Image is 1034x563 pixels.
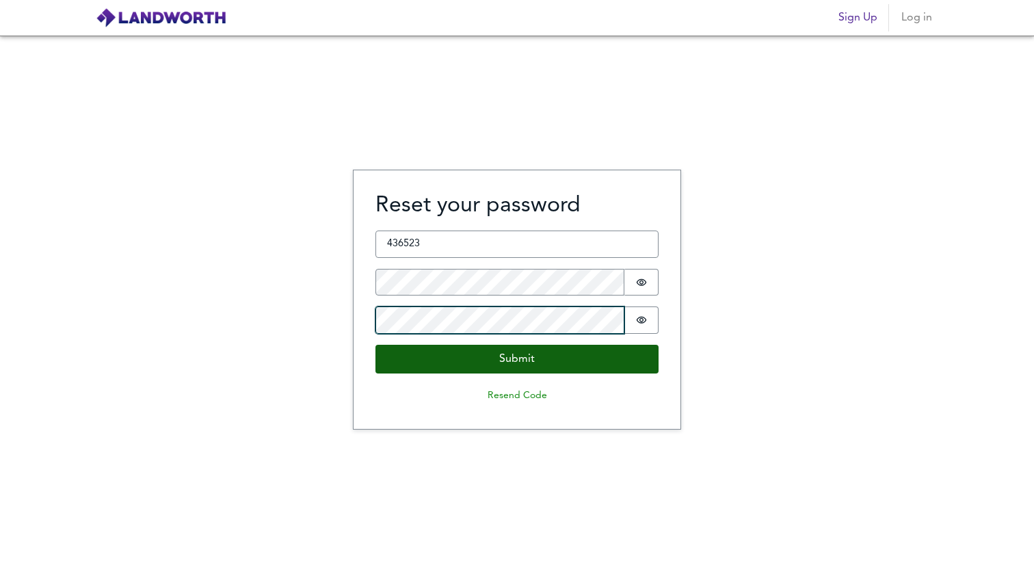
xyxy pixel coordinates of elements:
button: Show password [624,306,659,334]
img: logo [96,8,226,28]
button: Log in [894,4,938,31]
span: Log in [900,8,933,27]
input: Code [375,231,659,258]
button: Sign Up [833,4,883,31]
span: Sign Up [838,8,877,27]
button: Show password [624,269,659,296]
h3: Reset your password [375,192,659,220]
button: Submit [375,345,659,374]
button: Resend Code [375,384,659,407]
